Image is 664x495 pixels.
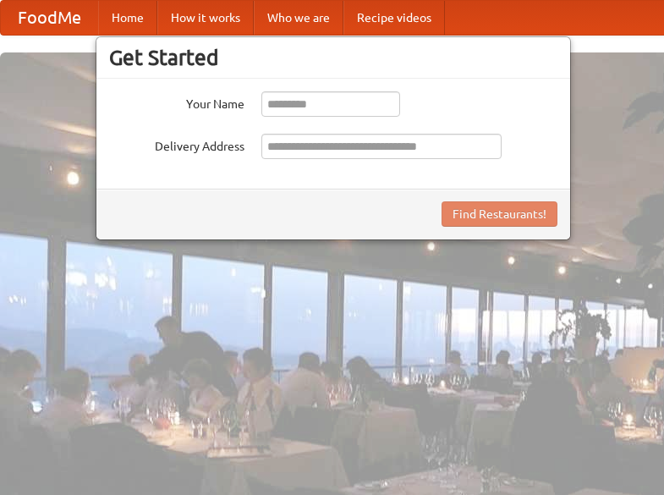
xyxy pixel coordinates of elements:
[98,1,157,35] a: Home
[157,1,254,35] a: How it works
[254,1,343,35] a: Who we are
[343,1,445,35] a: Recipe videos
[109,45,557,70] h3: Get Started
[442,201,557,227] button: Find Restaurants!
[109,134,244,155] label: Delivery Address
[1,1,98,35] a: FoodMe
[109,91,244,113] label: Your Name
